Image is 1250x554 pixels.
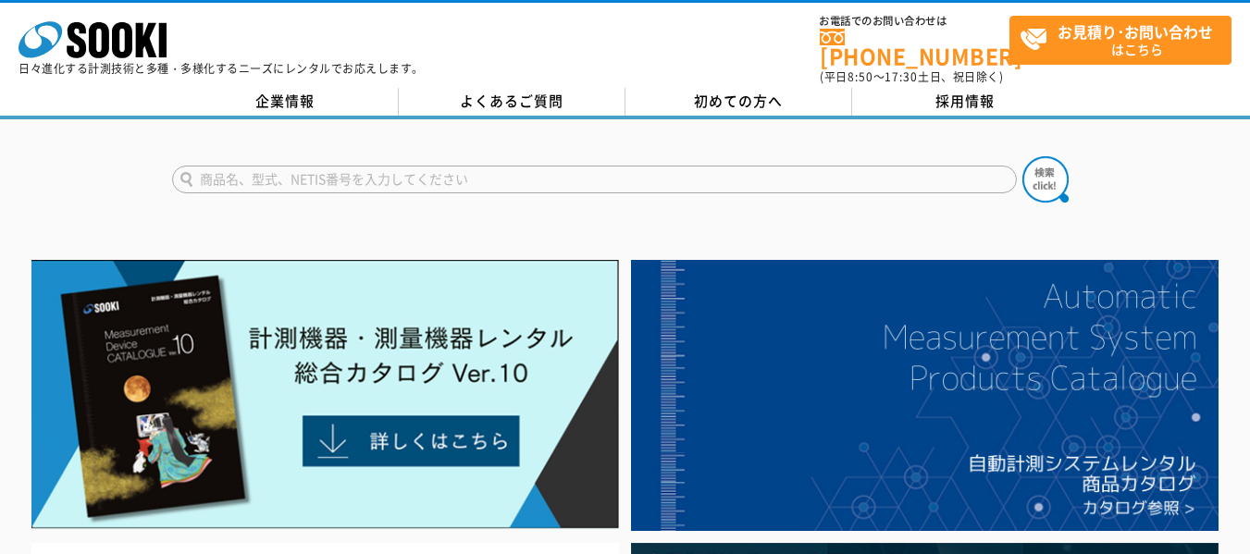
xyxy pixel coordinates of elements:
img: btn_search.png [1022,156,1069,203]
span: 17:30 [885,68,918,85]
span: はこちら [1020,17,1231,63]
a: 企業情報 [172,88,399,116]
img: 自動計測システムカタログ [631,260,1219,531]
span: 8:50 [848,68,873,85]
span: (平日 ～ 土日、祝日除く) [820,68,1003,85]
input: 商品名、型式、NETIS番号を入力してください [172,166,1017,193]
a: [PHONE_NUMBER] [820,29,1009,67]
img: Catalog Ver10 [31,260,619,529]
a: 採用情報 [852,88,1079,116]
a: お見積り･お問い合わせはこちら [1009,16,1231,65]
span: お電話でのお問い合わせは [820,16,1009,27]
strong: お見積り･お問い合わせ [1058,20,1213,43]
a: よくあるご質問 [399,88,625,116]
p: 日々進化する計測技術と多種・多様化するニーズにレンタルでお応えします。 [19,63,424,74]
a: 初めての方へ [625,88,852,116]
span: 初めての方へ [694,91,783,111]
